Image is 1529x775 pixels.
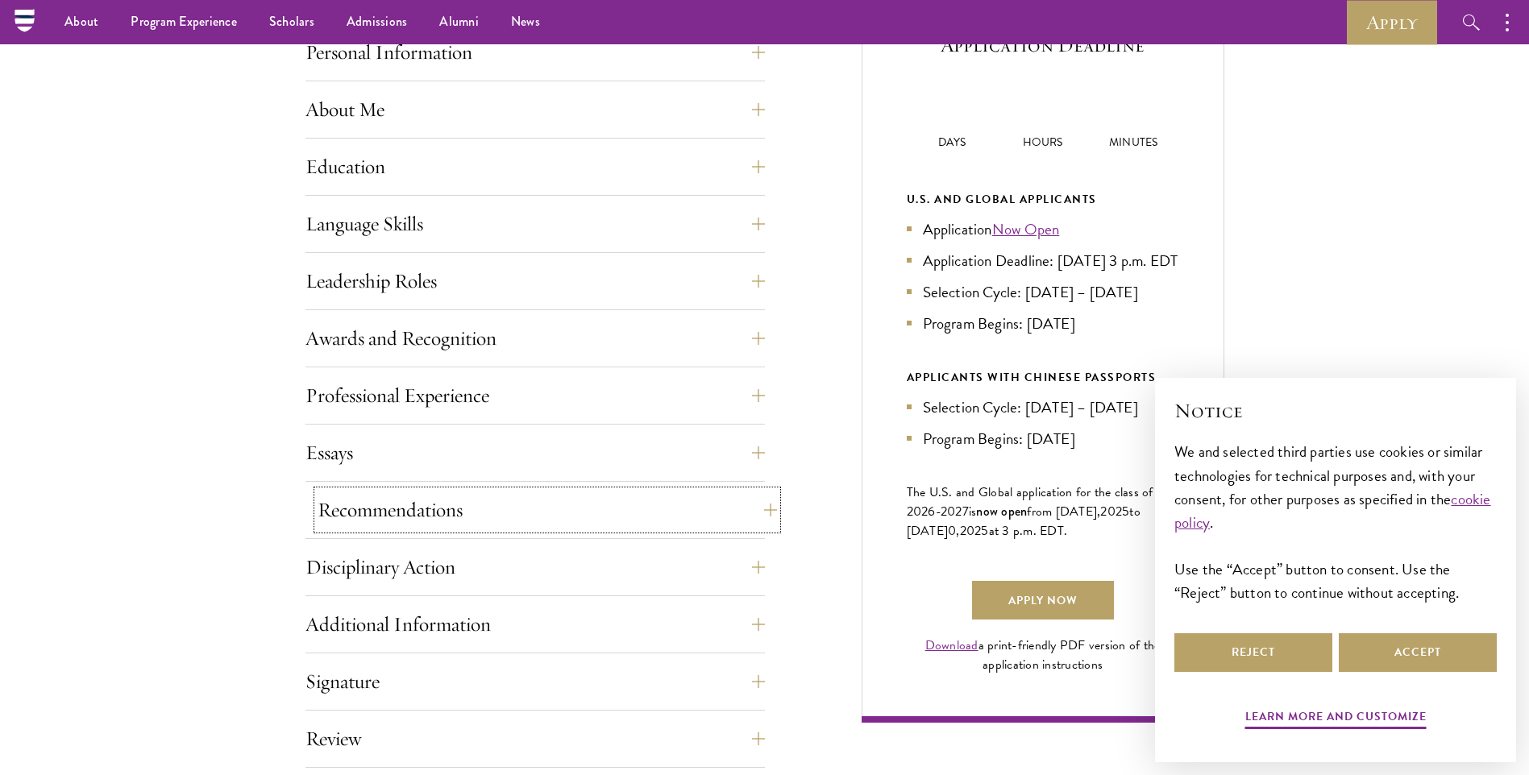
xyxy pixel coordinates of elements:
span: -202 [936,502,962,521]
button: Signature [305,662,765,701]
div: a print-friendly PDF version of the application instructions [907,636,1179,674]
button: About Me [305,90,765,129]
span: 202 [960,521,982,541]
span: to [DATE] [907,502,1141,541]
li: Program Begins: [DATE] [907,427,1179,450]
a: Download [925,636,978,655]
button: Accept [1339,633,1497,672]
button: Awards and Recognition [305,319,765,358]
button: Learn more and customize [1245,707,1427,731]
span: 0 [948,521,956,541]
a: Now Open [992,218,1060,241]
button: Personal Information [305,33,765,72]
p: Days [907,134,998,151]
span: is [969,502,977,521]
button: Language Skills [305,205,765,243]
span: 202 [1100,502,1122,521]
span: 6 [928,502,935,521]
p: Hours [997,134,1088,151]
button: Education [305,147,765,186]
span: 5 [981,521,988,541]
div: We and selected third parties use cookies or similar technologies for technical purposes and, wit... [1174,440,1497,603]
p: Minutes [1088,134,1179,151]
button: Additional Information [305,605,765,644]
button: Reject [1174,633,1332,672]
div: U.S. and Global Applicants [907,189,1179,209]
span: now open [976,502,1027,520]
li: Application [907,218,1179,241]
button: Disciplinary Action [305,548,765,586]
span: The U.S. and Global application for the class of 202 [907,483,1153,521]
button: Professional Experience [305,376,765,415]
span: 7 [962,502,969,521]
button: Review [305,719,765,758]
li: Selection Cycle: [DATE] – [DATE] [907,396,1179,419]
a: Apply Now [972,581,1114,620]
span: at 3 p.m. EDT. [989,521,1068,541]
span: 5 [1122,502,1129,521]
button: Leadership Roles [305,262,765,300]
button: Recommendations [318,491,777,529]
li: Selection Cycle: [DATE] – [DATE] [907,280,1179,304]
a: cookie policy [1174,487,1491,534]
li: Program Begins: [DATE] [907,312,1179,335]
div: APPLICANTS WITH CHINESE PASSPORTS [907,367,1179,387]
span: , [956,521,959,541]
h2: Notice [1174,397,1497,425]
li: Application Deadline: [DATE] 3 p.m. EDT [907,249,1179,272]
button: Essays [305,433,765,472]
span: from [DATE], [1027,502,1100,521]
